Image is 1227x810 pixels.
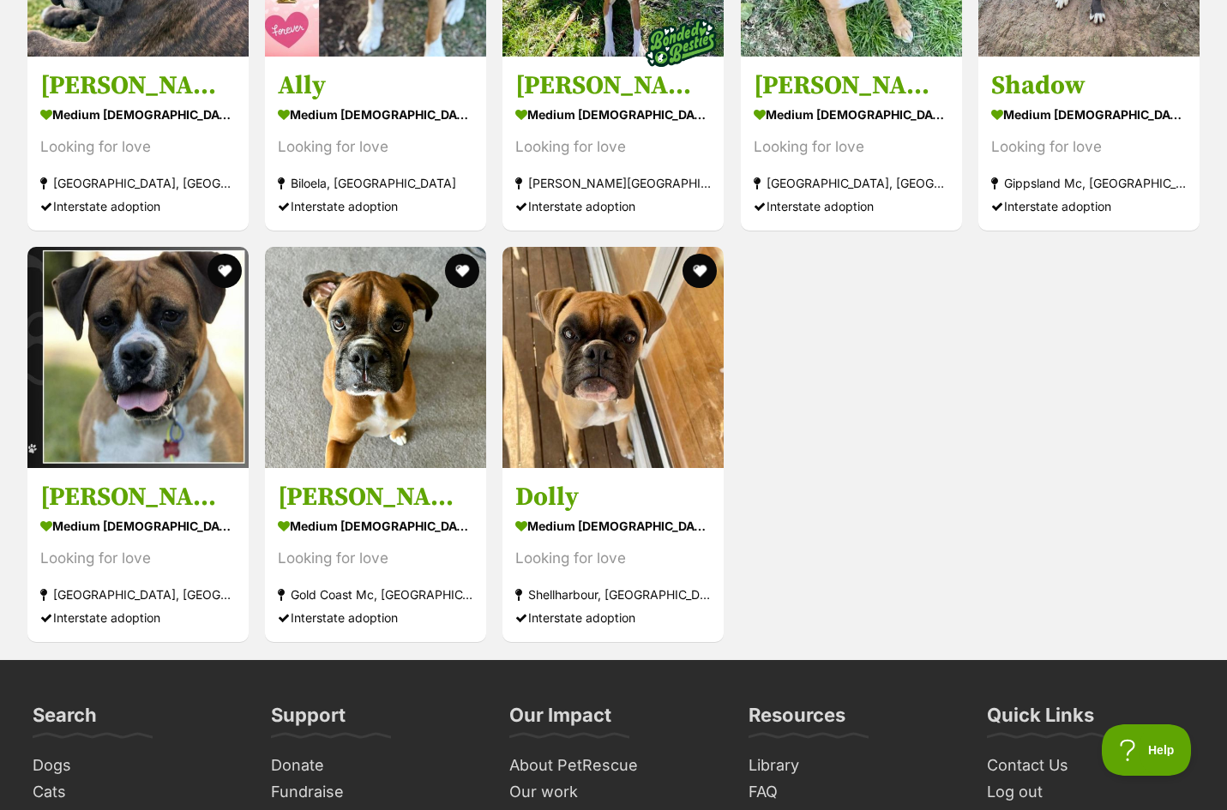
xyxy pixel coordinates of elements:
[265,467,486,641] a: [PERSON_NAME] medium [DEMOGRAPHIC_DATA] Dog Looking for love Gold Coast Mc, [GEOGRAPHIC_DATA] Int...
[26,779,247,806] a: Cats
[515,171,711,195] div: [PERSON_NAME][GEOGRAPHIC_DATA], [GEOGRAPHIC_DATA]
[278,171,473,195] div: Biloela, [GEOGRAPHIC_DATA]
[987,703,1094,737] h3: Quick Links
[278,605,473,628] div: Interstate adoption
[278,102,473,127] div: medium [DEMOGRAPHIC_DATA] Dog
[502,247,724,468] img: Dolly
[40,135,236,159] div: Looking for love
[754,135,949,159] div: Looking for love
[445,254,479,288] button: favourite
[33,703,97,737] h3: Search
[754,171,949,195] div: [GEOGRAPHIC_DATA], [GEOGRAPHIC_DATA]
[502,753,724,779] a: About PetRescue
[27,467,249,641] a: [PERSON_NAME] medium [DEMOGRAPHIC_DATA] Dog Looking for love [GEOGRAPHIC_DATA], [GEOGRAPHIC_DATA]...
[40,171,236,195] div: [GEOGRAPHIC_DATA], [GEOGRAPHIC_DATA]
[271,703,346,737] h3: Support
[278,69,473,102] h3: Ally
[991,69,1187,102] h3: Shadow
[502,57,724,231] a: [PERSON_NAME] & [PERSON_NAME] medium [DEMOGRAPHIC_DATA] Dog Looking for love [PERSON_NAME][GEOGRA...
[742,753,963,779] a: Library
[991,135,1187,159] div: Looking for love
[40,480,236,513] h3: [PERSON_NAME]
[1102,724,1193,776] iframe: Help Scout Beacon - Open
[278,546,473,569] div: Looking for love
[754,102,949,127] div: medium [DEMOGRAPHIC_DATA] Dog
[278,513,473,537] div: medium [DEMOGRAPHIC_DATA] Dog
[502,467,724,641] a: Dolly medium [DEMOGRAPHIC_DATA] Dog Looking for love Shellharbour, [GEOGRAPHIC_DATA] Interstate a...
[265,57,486,231] a: Ally medium [DEMOGRAPHIC_DATA] Dog Looking for love Biloela, [GEOGRAPHIC_DATA] Interstate adoptio...
[683,254,718,288] button: favourite
[40,102,236,127] div: medium [DEMOGRAPHIC_DATA] Dog
[515,513,711,537] div: medium [DEMOGRAPHIC_DATA] Dog
[27,247,249,468] img: Charlie
[40,582,236,605] div: [GEOGRAPHIC_DATA], [GEOGRAPHIC_DATA]
[208,254,242,288] button: favourite
[278,582,473,605] div: Gold Coast Mc, [GEOGRAPHIC_DATA]
[40,546,236,569] div: Looking for love
[265,247,486,468] img: Leo
[980,779,1201,806] a: Log out
[27,57,249,231] a: [PERSON_NAME] medium [DEMOGRAPHIC_DATA] Dog Looking for love [GEOGRAPHIC_DATA], [GEOGRAPHIC_DATA]...
[502,779,724,806] a: Our work
[515,195,711,218] div: Interstate adoption
[515,69,711,102] h3: [PERSON_NAME] & [PERSON_NAME]
[991,171,1187,195] div: Gippsland Mc, [GEOGRAPHIC_DATA]
[278,480,473,513] h3: [PERSON_NAME]
[515,546,711,569] div: Looking for love
[978,57,1200,231] a: Shadow medium [DEMOGRAPHIC_DATA] Dog Looking for love Gippsland Mc, [GEOGRAPHIC_DATA] Interstate ...
[40,195,236,218] div: Interstate adoption
[515,605,711,628] div: Interstate adoption
[40,513,236,537] div: medium [DEMOGRAPHIC_DATA] Dog
[40,69,236,102] h3: [PERSON_NAME]
[264,753,485,779] a: Donate
[980,753,1201,779] a: Contact Us
[741,57,962,231] a: [PERSON_NAME] medium [DEMOGRAPHIC_DATA] Dog Looking for love [GEOGRAPHIC_DATA], [GEOGRAPHIC_DATA]...
[515,102,711,127] div: medium [DEMOGRAPHIC_DATA] Dog
[515,582,711,605] div: Shellharbour, [GEOGRAPHIC_DATA]
[26,753,247,779] a: Dogs
[278,195,473,218] div: Interstate adoption
[754,195,949,218] div: Interstate adoption
[515,480,711,513] h3: Dolly
[40,605,236,628] div: Interstate adoption
[991,102,1187,127] div: medium [DEMOGRAPHIC_DATA] Dog
[278,135,473,159] div: Looking for love
[515,135,711,159] div: Looking for love
[509,703,611,737] h3: Our Impact
[742,779,963,806] a: FAQ
[754,69,949,102] h3: [PERSON_NAME]
[749,703,845,737] h3: Resources
[991,195,1187,218] div: Interstate adoption
[264,779,485,806] a: Fundraise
